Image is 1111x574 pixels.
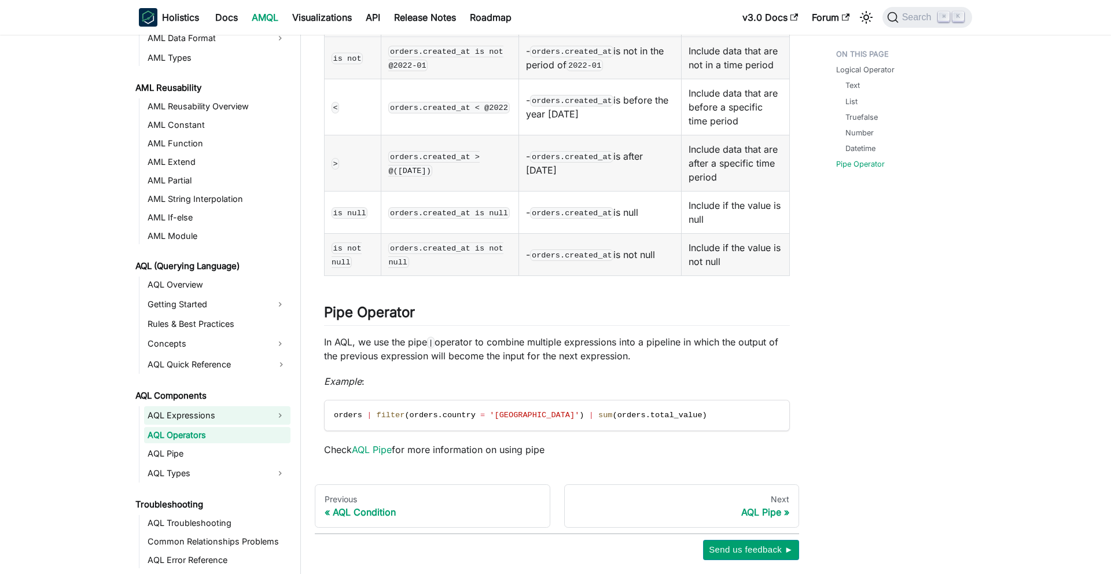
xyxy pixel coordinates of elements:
[132,496,290,513] a: Troubleshooting
[144,316,290,332] a: Rules & Best Practices
[438,411,443,420] span: .
[857,8,875,27] button: Switch between dark and light mode (currently light mode)
[144,406,270,425] a: AQL Expressions
[836,159,885,170] a: Pipe Operator
[270,29,290,47] button: Expand sidebar category 'AML Data Format'
[613,411,617,420] span: (
[324,304,790,326] h2: Pipe Operator
[144,277,290,293] a: AQL Overview
[566,60,602,71] code: 2022-01
[270,406,290,425] button: Expand sidebar category 'AQL Expressions'
[574,506,790,518] div: AQL Pipe
[144,191,290,207] a: AML String Interpolation
[703,540,799,560] button: Send us feedback ►
[144,29,270,47] a: AML Data Format
[324,374,790,388] p: :
[127,35,301,574] nav: Docs sidebar
[574,494,790,505] div: Next
[388,242,503,268] code: orders.created_at is not null
[359,8,387,27] a: API
[332,102,339,113] code: <
[144,228,290,244] a: AML Module
[315,484,550,528] a: PreviousAQL Condition
[208,8,245,27] a: Docs
[443,411,476,420] span: country
[245,8,285,27] a: AMQL
[530,95,613,106] code: orders.created_at
[144,552,290,568] a: AQL Error Reference
[144,117,290,133] a: AML Constant
[270,334,290,353] button: Expand sidebar category 'Concepts'
[899,12,939,23] span: Search
[315,484,799,528] nav: Docs pages
[388,102,509,113] code: orders.created_at < @2022
[519,234,681,276] td: - is not null
[530,249,613,261] code: orders.created_at
[144,515,290,531] a: AQL Troubleshooting
[709,542,793,557] span: Send us feedback ►
[845,80,860,91] a: Text
[681,79,789,135] td: Include data that are before a specific time period
[367,411,371,420] span: |
[144,50,290,66] a: AML Types
[332,53,363,64] code: is not
[324,335,790,363] p: In AQL, we use the pipe operator to combine multiple expressions into a pipeline in which the out...
[334,411,362,420] span: orders
[805,8,856,27] a: Forum
[324,376,362,387] em: Example
[139,8,199,27] a: HolisticsHolistics
[270,295,290,314] button: Expand sidebar category 'Getting Started'
[530,46,613,57] code: orders.created_at
[845,143,875,154] a: Datetime
[681,135,789,192] td: Include data that are after a specific time period
[589,411,594,420] span: |
[285,8,359,27] a: Visualizations
[579,411,584,420] span: )
[882,7,972,28] button: Search (Command+K)
[519,79,681,135] td: - is before the year [DATE]
[617,411,646,420] span: orders
[681,37,789,79] td: Include data that are not in a time period
[144,334,270,353] a: Concepts
[836,64,895,75] a: Logical Operator
[388,46,503,71] code: orders.created_at is not @2022-01
[144,172,290,189] a: AML Partial
[144,295,270,314] a: Getting Started
[144,446,290,462] a: AQL Pipe
[735,8,805,27] a: v3.0 Docs
[332,158,339,170] code: >
[845,112,878,123] a: Truefalse
[387,8,463,27] a: Release Notes
[144,135,290,152] a: AML Function
[144,427,290,443] a: AQL Operators
[938,12,950,22] kbd: ⌘
[325,506,540,518] div: AQL Condition
[388,207,509,219] code: orders.created_at is null
[144,533,290,550] a: Common Relationships Problems
[845,96,858,107] a: List
[162,10,199,24] b: Holistics
[681,192,789,234] td: Include if the value is null
[530,207,613,219] code: orders.created_at
[388,151,480,176] code: orders.created_at > @([DATE])
[332,207,367,219] code: is null
[404,411,409,420] span: (
[519,192,681,234] td: - is null
[325,494,540,505] div: Previous
[352,444,392,455] a: AQL Pipe
[650,411,702,420] span: total_value
[144,154,290,170] a: AML Extend
[376,411,404,420] span: filter
[132,388,290,404] a: AQL Components
[598,411,612,420] span: sum
[132,258,290,274] a: AQL (Querying Language)
[530,151,613,163] code: orders.created_at
[410,411,438,420] span: orders
[646,411,650,420] span: .
[952,12,964,22] kbd: K
[845,127,874,138] a: Number
[480,411,485,420] span: =
[324,443,790,457] p: Check for more information on using pipe
[490,411,579,420] span: '[GEOGRAPHIC_DATA]'
[427,337,435,348] code: |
